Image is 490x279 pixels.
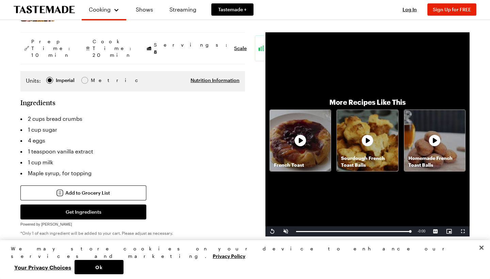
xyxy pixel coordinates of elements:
a: Sourdough French Toast BallsRecipe image thumbnail [337,110,398,171]
li: 4 eggs [20,135,245,146]
button: Log In [396,6,423,13]
button: Fullscreen [456,226,470,236]
span: - [418,229,419,233]
span: Imperial [56,77,75,84]
span: 8 [154,48,157,55]
a: More information about your privacy, opens in a new tab [213,252,245,259]
a: Powered by [PERSON_NAME] [20,220,72,227]
a: French ToastRecipe image thumbnail [269,110,331,171]
button: Picture-in-Picture [442,226,456,236]
div: Privacy [11,245,473,274]
div: Imperial [56,77,75,84]
span: Tastemade + [218,6,247,13]
p: Sourdough French Toast Balls [337,155,398,168]
button: Replay [265,226,279,236]
p: *Only 1 of each ingredient will be added to your cart. Please adjust as necessary. [20,230,245,236]
span: Sign Up for FREE [433,6,471,12]
span: Cooking [89,6,111,13]
a: Tastemade + [211,3,254,16]
span: Prep Time: 10 min [31,38,73,59]
button: Add to Grocery List [20,185,146,200]
h2: Ingredients [20,98,55,106]
span: Servings: [154,42,231,55]
p: More Recipes Like This [329,97,406,107]
label: Units: [26,77,41,85]
button: Your Privacy Choices [11,260,75,274]
li: 2 cups bread crumbs [20,113,245,124]
p: French Toast [270,162,331,168]
button: Ok [75,260,124,274]
li: 1 teaspoon vanilla extract [20,146,245,157]
div: Imperial Metric [26,77,105,86]
li: 1 cup sugar [20,124,245,135]
a: To Tastemade Home Page [14,6,75,14]
a: Homemade French Toast BallsRecipe image thumbnail [404,110,465,171]
span: Cook Time: 20 min [93,38,135,59]
button: Close [474,240,489,255]
li: 1 cup milk [20,157,245,168]
div: Progress Bar [296,231,411,232]
button: Captions [429,226,442,236]
button: Get Ingredients [20,204,146,219]
span: Metric [91,77,106,84]
span: Powered by [PERSON_NAME] [20,222,72,226]
span: Add to Grocery List [65,190,110,196]
div: We may store cookies on your device to enhance our services and marketing. [11,245,473,260]
button: Sign Up for FREE [427,3,476,16]
p: Homemade French Toast Balls [404,155,465,168]
button: Cooking [88,3,119,16]
button: Scale [234,45,247,52]
li: Maple syrup, for topping [20,168,245,179]
button: Unmute [279,226,293,236]
span: 0:00 [419,229,425,233]
span: Log In [403,6,417,12]
div: Metric [91,77,105,84]
button: Nutrition Information [191,77,240,84]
